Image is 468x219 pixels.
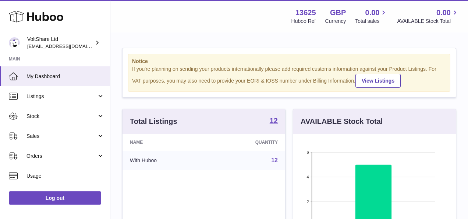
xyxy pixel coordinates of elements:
[26,153,97,160] span: Orders
[9,37,20,48] img: info@voltshare.co.uk
[355,8,388,25] a: 0.00 Total sales
[365,8,380,18] span: 0.00
[325,18,346,25] div: Currency
[123,151,208,170] td: With Huboo
[306,150,309,154] text: 6
[26,133,97,140] span: Sales
[330,8,346,18] strong: GBP
[27,43,108,49] span: [EMAIL_ADDRESS][DOMAIN_NAME]
[9,191,101,205] a: Log out
[26,73,104,80] span: My Dashboard
[397,8,459,25] a: 0.00 AVAILABLE Stock Total
[132,58,446,65] strong: Notice
[301,117,383,126] h3: AVAILABLE Stock Total
[291,18,316,25] div: Huboo Ref
[271,157,278,163] a: 12
[208,134,285,151] th: Quantity
[26,173,104,180] span: Usage
[306,175,309,179] text: 4
[27,36,93,50] div: VoltShare Ltd
[355,74,401,88] a: View Listings
[295,8,316,18] strong: 13625
[397,18,459,25] span: AVAILABLE Stock Total
[26,93,97,100] span: Listings
[436,8,451,18] span: 0.00
[26,113,97,120] span: Stock
[130,117,177,126] h3: Total Listings
[132,66,446,88] div: If you're planning on sending your products internationally please add required customs informati...
[270,117,278,124] strong: 12
[123,134,208,151] th: Name
[270,117,278,126] a: 12
[355,18,388,25] span: Total sales
[306,199,309,204] text: 2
